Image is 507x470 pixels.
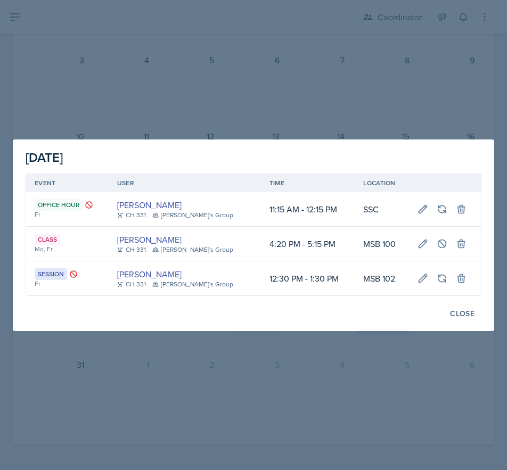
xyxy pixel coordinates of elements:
td: 4:20 PM - 5:15 PM [261,227,355,261]
td: MSB 102 [355,261,408,295]
div: Class [35,234,60,245]
div: [DATE] [26,148,481,167]
div: CH 331 [117,245,146,254]
div: Fr [35,210,100,219]
td: MSB 100 [355,227,408,261]
td: 12:30 PM - 1:30 PM [261,261,355,295]
div: [PERSON_NAME]'s Group [152,245,233,254]
div: Fr [35,279,100,288]
div: Mo, Fr [35,244,100,254]
button: Close [443,304,481,323]
div: CH 331 [117,210,146,220]
a: [PERSON_NAME] [117,268,182,281]
div: CH 331 [117,279,146,289]
td: 11:15 AM - 12:15 PM [261,192,355,227]
th: User [109,174,261,192]
div: [PERSON_NAME]'s Group [152,279,233,289]
th: Location [355,174,408,192]
th: Time [261,174,355,192]
a: [PERSON_NAME] [117,199,182,211]
th: Event [26,174,109,192]
div: Session [35,268,67,280]
div: [PERSON_NAME]'s Group [152,210,233,220]
td: SSC [355,192,408,227]
div: Office Hour [35,199,83,211]
a: [PERSON_NAME] [117,233,182,246]
div: Close [450,309,475,318]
